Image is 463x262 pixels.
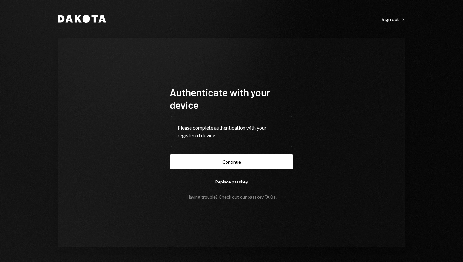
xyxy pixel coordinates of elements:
[170,174,293,189] button: Replace passkey
[178,124,285,139] div: Please complete authentication with your registered device.
[382,16,405,22] div: Sign out
[187,194,277,200] div: Having trouble? Check out our .
[170,86,293,111] h1: Authenticate with your device
[170,154,293,169] button: Continue
[382,15,405,22] a: Sign out
[248,194,276,200] a: passkey FAQs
